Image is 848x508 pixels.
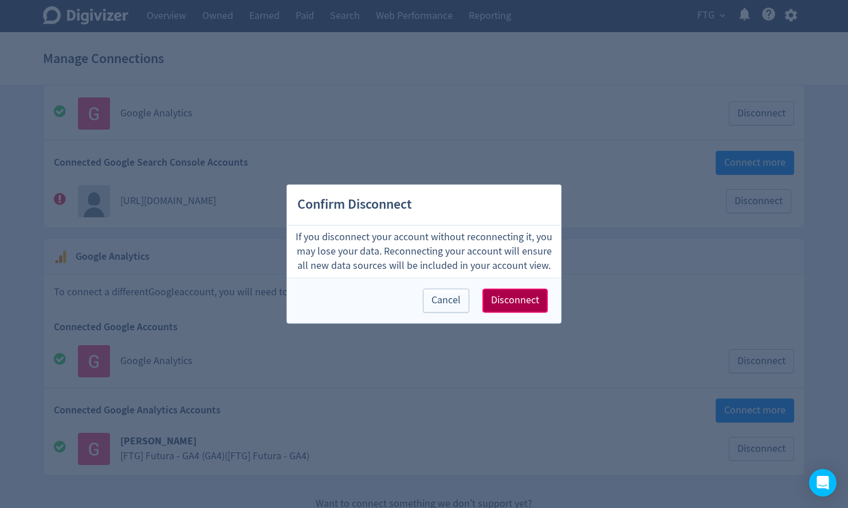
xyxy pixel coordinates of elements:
div: Open Intercom Messenger [809,469,837,497]
span: Disconnect [491,296,539,306]
h2: Confirm Disconnect [287,185,561,225]
button: Cancel [423,289,469,313]
span: Cancel [431,296,461,306]
button: Disconnect [482,289,548,313]
p: If you disconnect your account without reconnecting it, you may lose your data. Reconnecting your... [292,230,556,273]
